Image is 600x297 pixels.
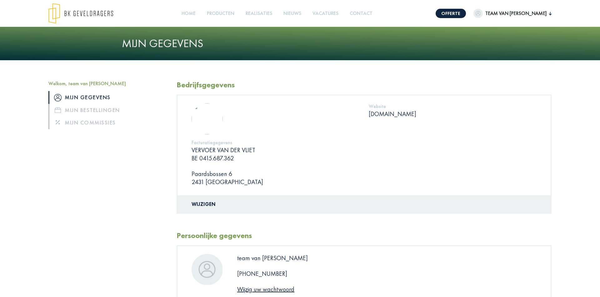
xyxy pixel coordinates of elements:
button: team van [PERSON_NAME] [473,9,552,18]
a: Contact [347,7,375,21]
a: Offerte [436,9,466,18]
p: team van [PERSON_NAME] [237,254,405,262]
h5: Welkom, team van [PERSON_NAME] [48,80,167,86]
h1: Mijn gegevens [122,37,478,50]
h2: Persoonlijke gegevens [177,231,552,240]
h5: Website [369,103,537,109]
span: team van [PERSON_NAME] [483,10,549,17]
a: iconMijn gegevens [48,91,167,104]
h5: Facturatiegegevens [192,139,359,145]
a: Home [179,7,198,21]
img: icon [55,107,61,113]
a: Wijzig uw wachtwoord [237,285,294,293]
a: Nieuws [281,7,304,21]
img: MENTALL_VANDERVLIET_LOGO-02.png [192,103,223,134]
a: iconMijn bestellingen [48,104,167,116]
a: Producten [204,7,237,21]
p: VERVOER VAN DER VLIET BE 0415.687.362 [192,146,359,162]
img: logo [48,3,113,24]
img: dummypic.png [473,9,483,18]
a: Realisaties [243,7,275,21]
a: Mijn commissies [48,116,167,129]
img: icon [54,94,62,101]
p: Paardsbossen 6 2431 [GEOGRAPHIC_DATA] [192,170,359,186]
a: Vacatures [310,7,341,21]
a: Wijzigen [192,201,216,207]
h2: Bedrijfsgegevens [177,80,552,90]
img: dummypic.png [192,254,223,285]
p: [DOMAIN_NAME] [369,110,537,118]
p: [PHONE_NUMBER] [237,270,405,278]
